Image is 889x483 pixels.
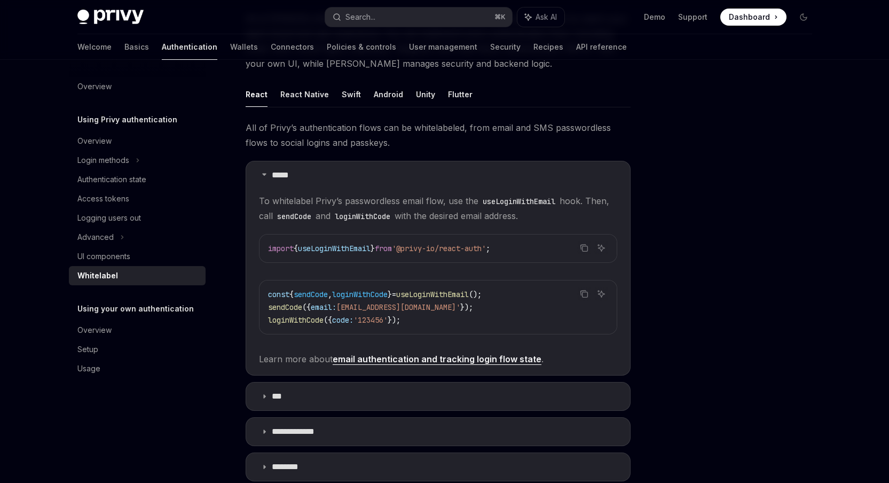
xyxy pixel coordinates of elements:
[69,77,206,96] a: Overview
[577,287,591,301] button: Copy the contents from the code block
[69,321,206,340] a: Overview
[77,192,129,205] div: Access tokens
[294,244,298,253] span: {
[536,12,557,22] span: Ask AI
[388,315,400,325] span: });
[460,302,473,312] span: });
[77,302,194,315] h5: Using your own authentication
[594,241,608,255] button: Ask AI
[392,290,396,299] span: =
[77,154,129,167] div: Login methods
[416,82,435,107] button: Unity
[77,173,146,186] div: Authentication state
[331,211,395,222] code: loginWithCode
[795,9,812,26] button: Toggle dark mode
[271,34,314,60] a: Connectors
[230,34,258,60] a: Wallets
[268,290,289,299] span: const
[311,302,336,312] span: email:
[327,34,396,60] a: Policies & controls
[720,9,786,26] a: Dashboard
[486,244,490,253] span: ;
[594,287,608,301] button: Ask AI
[388,290,392,299] span: }
[268,244,294,253] span: import
[533,34,563,60] a: Recipes
[77,362,100,375] div: Usage
[336,302,460,312] span: [EMAIL_ADDRESS][DOMAIN_NAME]'
[77,34,112,60] a: Welcome
[371,244,375,253] span: }
[494,13,506,21] span: ⌘ K
[69,266,206,285] a: Whitelabel
[576,34,627,60] a: API reference
[77,324,112,337] div: Overview
[77,269,118,282] div: Whitelabel
[273,211,316,222] code: sendCode
[332,315,353,325] span: code:
[268,302,302,312] span: sendCode
[77,231,114,244] div: Advanced
[448,82,473,107] button: Flutter
[246,120,631,150] span: All of Privy’s authentication flows can be whitelabeled, from email and SMS passwordless flows to...
[517,7,564,27] button: Ask AI
[246,161,631,376] details: *****To whitelabel Privy’s passwordless email flow, use theuseLoginWithEmailhook. Then, callsendC...
[298,244,371,253] span: useLoginWithEmail
[69,359,206,378] a: Usage
[478,196,560,207] code: useLoginWithEmail
[124,34,149,60] a: Basics
[374,82,403,107] button: Android
[332,290,388,299] span: loginWithCode
[729,12,770,22] span: Dashboard
[396,290,469,299] span: useLoginWithEmail
[678,12,707,22] a: Support
[409,34,477,60] a: User management
[77,343,98,356] div: Setup
[77,10,144,25] img: dark logo
[69,208,206,228] a: Logging users out
[392,244,486,253] span: '@privy-io/react-auth'
[77,135,112,147] div: Overview
[77,113,177,126] h5: Using Privy authentication
[77,250,130,263] div: UI components
[280,82,329,107] button: React Native
[577,241,591,255] button: Copy the contents from the code block
[333,354,541,365] a: email authentication and tracking login flow state
[246,82,268,107] button: React
[77,212,141,224] div: Logging users out
[259,352,617,367] span: Learn more about .
[77,80,112,93] div: Overview
[259,193,617,223] span: To whitelabel Privy’s passwordless email flow, use the hook. Then, call and with the desired emai...
[342,82,361,107] button: Swift
[69,247,206,266] a: UI components
[345,11,375,24] div: Search...
[69,170,206,189] a: Authentication state
[324,315,332,325] span: ({
[325,7,512,27] button: Search...⌘K
[469,290,482,299] span: ();
[268,315,324,325] span: loginWithCode
[302,302,311,312] span: ({
[289,290,294,299] span: {
[353,315,388,325] span: '123456'
[644,12,665,22] a: Demo
[69,340,206,359] a: Setup
[162,34,217,60] a: Authentication
[375,244,392,253] span: from
[328,290,332,299] span: ,
[294,290,328,299] span: sendCode
[69,189,206,208] a: Access tokens
[69,131,206,151] a: Overview
[490,34,521,60] a: Security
